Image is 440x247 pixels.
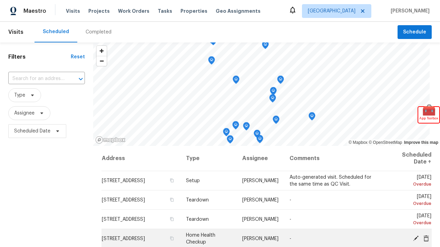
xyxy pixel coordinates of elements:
[290,217,291,222] span: -
[169,197,175,203] button: Copy Address
[23,8,46,14] span: Maestro
[186,233,215,245] span: Home Health Checkup
[256,135,263,146] div: Map marker
[418,107,439,114] span: 🧰
[8,24,23,40] span: Visits
[290,236,291,241] span: -
[262,41,269,51] div: Map marker
[404,140,438,145] a: Improve this map
[242,217,278,222] span: [PERSON_NAME]
[118,8,149,14] span: Work Orders
[418,107,439,123] div: 🧰App Toolbox
[383,146,432,171] th: Scheduled Date ↑
[101,146,180,171] th: Address
[71,53,85,60] div: Reset
[419,115,438,122] span: App Toolbox
[284,146,383,171] th: Comments
[389,175,431,188] span: [DATE]
[237,146,284,171] th: Assignee
[403,28,426,37] span: Schedule
[223,128,230,139] div: Map marker
[389,200,431,207] div: Overdue
[389,181,431,188] div: Overdue
[186,178,200,183] span: Setup
[349,140,368,145] a: Mapbox
[208,56,215,67] div: Map marker
[269,94,276,105] div: Map marker
[254,130,261,140] div: Map marker
[14,110,35,117] span: Assignee
[169,235,175,241] button: Copy Address
[14,92,25,99] span: Type
[388,8,430,14] span: [PERSON_NAME]
[102,236,145,241] span: [STREET_ADDRESS]
[102,217,145,222] span: [STREET_ADDRESS]
[369,140,402,145] a: OpenStreetMap
[97,56,107,66] button: Zoom out
[186,198,209,202] span: Teardown
[309,112,315,123] div: Map marker
[421,235,431,241] span: Cancel
[169,177,175,184] button: Copy Address
[14,128,50,135] span: Scheduled Date
[93,42,430,146] canvas: Map
[102,198,145,202] span: [STREET_ADDRESS]
[273,116,280,126] div: Map marker
[102,178,145,183] span: [STREET_ADDRESS]
[86,29,111,36] div: Completed
[186,217,209,222] span: Teardown
[233,76,239,86] div: Map marker
[43,28,69,35] div: Scheduled
[8,53,71,60] h1: Filters
[270,87,277,98] div: Map marker
[290,198,291,202] span: -
[180,146,237,171] th: Type
[216,8,261,14] span: Geo Assignments
[232,121,239,132] div: Map marker
[95,136,126,144] a: Mapbox homepage
[242,178,278,183] span: [PERSON_NAME]
[180,8,207,14] span: Properties
[242,236,278,241] span: [PERSON_NAME]
[308,8,355,14] span: [GEOGRAPHIC_DATA]
[66,8,80,14] span: Visits
[389,214,431,226] span: [DATE]
[411,235,421,241] span: Edit
[158,9,172,13] span: Tasks
[97,46,107,56] button: Zoom in
[243,122,250,133] div: Map marker
[389,219,431,226] div: Overdue
[389,194,431,207] span: [DATE]
[169,216,175,222] button: Copy Address
[76,74,86,84] button: Open
[290,175,371,187] span: Auto-generated visit. Scheduled for the same time as QC Visit.
[277,76,284,86] div: Map marker
[398,25,432,39] button: Schedule
[227,135,234,146] div: Map marker
[88,8,110,14] span: Projects
[8,73,66,84] input: Search for an address...
[242,198,278,202] span: [PERSON_NAME]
